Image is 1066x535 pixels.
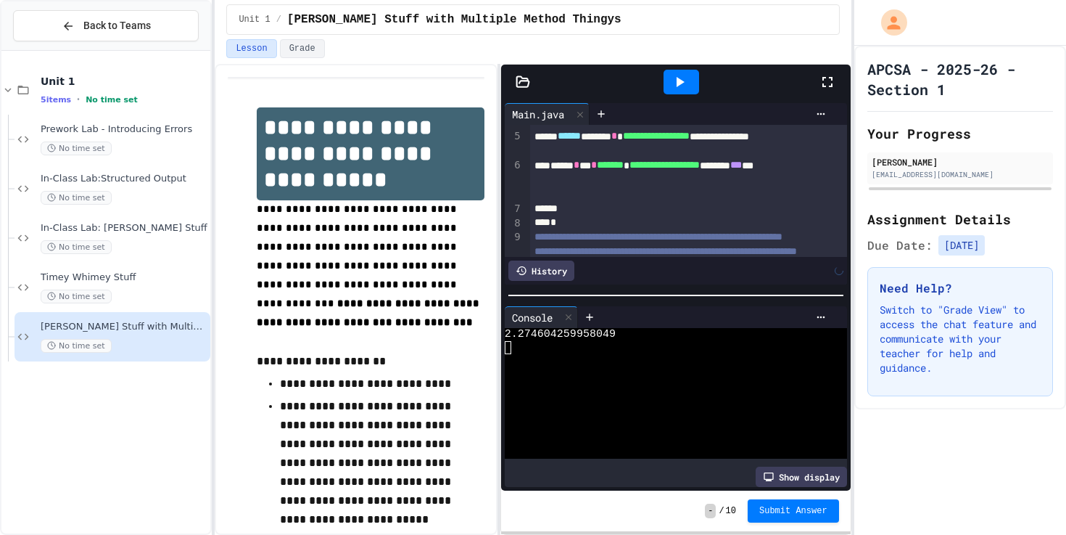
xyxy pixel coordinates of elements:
div: My Account [866,6,911,39]
button: Submit Answer [748,499,839,523]
span: Back to Teams [83,18,151,33]
span: [PERSON_NAME] Stuff with Multiple Method Thingys [41,321,207,333]
span: Unit 1 [239,14,270,25]
div: 8 [505,216,523,231]
span: No time set [41,290,112,303]
div: 6 [505,158,523,202]
div: Main.java [505,103,590,125]
span: / [719,505,724,517]
div: 7 [505,202,523,216]
h2: Your Progress [867,123,1053,144]
span: - [705,504,716,518]
h1: APCSA - 2025-26 - Section 1 [867,59,1053,99]
span: No time set [86,95,138,105]
h3: Need Help? [880,279,1041,297]
div: [EMAIL_ADDRESS][DOMAIN_NAME] [872,169,1049,180]
h2: Assignment Details [867,209,1053,229]
p: Switch to "Grade View" to access the chat feature and communicate with your teacher for help and ... [880,303,1041,375]
span: No time set [41,191,112,205]
span: 10 [726,505,736,517]
span: Unit 1 [41,75,207,88]
button: Back to Teams [13,10,199,41]
button: Lesson [226,39,276,58]
span: No time set [41,339,112,353]
div: Console [505,310,560,325]
span: No time set [41,142,112,155]
span: 2.274604259958049 [505,328,616,341]
span: • [77,94,80,105]
span: [DATE] [938,235,985,256]
div: 5 [505,129,523,158]
span: No time set [41,240,112,254]
span: Due Date: [867,237,933,254]
span: In-Class Lab: [PERSON_NAME] Stuff [41,222,207,234]
span: Timey Whimey Stuff [41,271,207,284]
span: Submit Answer [759,505,827,517]
span: In-Class Lab:Structured Output [41,173,207,185]
div: History [508,261,574,281]
span: 5 items [41,95,71,105]
span: Prework Lab - Introducing Errors [41,123,207,136]
div: 9 [505,230,523,260]
span: / [276,14,281,25]
div: Show display [756,467,847,487]
span: Mathy Stuff with Multiple Method Thingys [287,11,621,28]
div: Console [505,306,578,328]
div: Main.java [505,107,571,122]
button: Grade [280,39,325,58]
div: [PERSON_NAME] [872,155,1049,168]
